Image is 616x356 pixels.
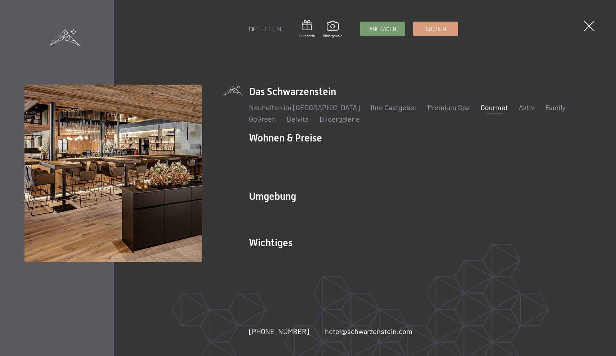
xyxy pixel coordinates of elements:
[249,103,360,112] a: Neuheiten im [GEOGRAPHIC_DATA]
[323,21,342,38] a: Bildergalerie
[249,326,309,336] a: [PHONE_NUMBER]
[287,114,309,123] a: Belvita
[425,25,446,33] span: Buchen
[249,25,257,33] a: DE
[428,103,470,112] a: Premium Spa
[323,33,342,38] span: Bildergalerie
[273,25,281,33] a: EN
[249,327,309,335] span: [PHONE_NUMBER]
[519,103,535,112] a: Aktiv
[262,25,268,33] a: IT
[369,25,396,33] span: Anfragen
[414,22,458,36] a: Buchen
[320,114,360,123] a: Bildergalerie
[299,20,315,38] a: Gutschein
[249,114,276,123] a: GoGreen
[299,33,315,38] span: Gutschein
[325,326,412,336] a: hotel@schwarzenstein.com
[371,103,417,112] a: Ihre Gastgeber
[545,103,566,112] a: Family
[361,22,405,36] a: Anfragen
[481,103,508,112] a: Gourmet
